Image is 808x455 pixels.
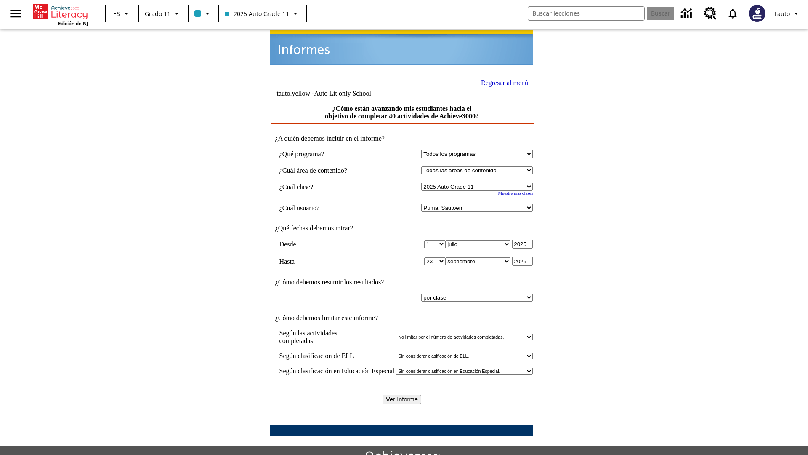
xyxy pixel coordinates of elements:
td: Según clasificación en Educación Especial [279,367,395,375]
span: Grado 11 [145,9,170,18]
td: ¿Cuál usuario? [279,204,373,212]
td: ¿Qué programa? [279,150,373,158]
nobr: Auto Lit only School [314,90,371,97]
td: ¿Cuál clase? [279,183,373,191]
span: Tauto [774,9,790,18]
button: Lenguaje: ES, Selecciona un idioma [109,6,136,21]
td: ¿A quién debemos incluir en el informe? [271,135,533,142]
button: Clase: 2025 Auto Grade 11, Selecciona una clase [222,6,304,21]
td: Según las actividades completadas [279,329,395,345]
span: ES [113,9,120,18]
img: header [270,30,533,65]
td: ¿Qué fechas debemos mirar? [271,225,533,232]
button: El color de la clase es azul claro. Cambiar el color de la clase. [191,6,216,21]
td: ¿Cómo debemos limitar este informe? [271,314,533,322]
span: Edición de NJ [58,20,88,27]
a: Muestre más clases [498,191,533,195]
a: Centro de recursos, Se abrirá en una pestaña nueva. [699,2,722,25]
button: Abrir el menú lateral [3,1,28,26]
nobr: ¿Cuál área de contenido? [279,167,347,174]
button: Perfil/Configuración [771,6,805,21]
span: 2025 Auto Grade 11 [225,9,289,18]
td: tauto.yellow - [276,90,431,97]
a: Regresar al menú [481,79,528,86]
td: ¿Cómo debemos resumir los resultados? [271,278,533,286]
td: Desde [279,240,373,249]
button: Escoja un nuevo avatar [744,3,771,24]
a: Centro de información [676,2,699,25]
img: Avatar [749,5,765,22]
input: Ver Informe [383,395,421,404]
td: Hasta [279,257,373,266]
a: ¿Cómo están avanzando mis estudiantes hacia el objetivo de completar 40 actividades de Achieve3000? [325,105,479,120]
button: Grado: Grado 11, Elige un grado [141,6,185,21]
input: Buscar campo [528,7,644,20]
a: Notificaciones [722,3,744,24]
td: Según clasificación de ELL [279,352,395,360]
div: Portada [33,3,88,27]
